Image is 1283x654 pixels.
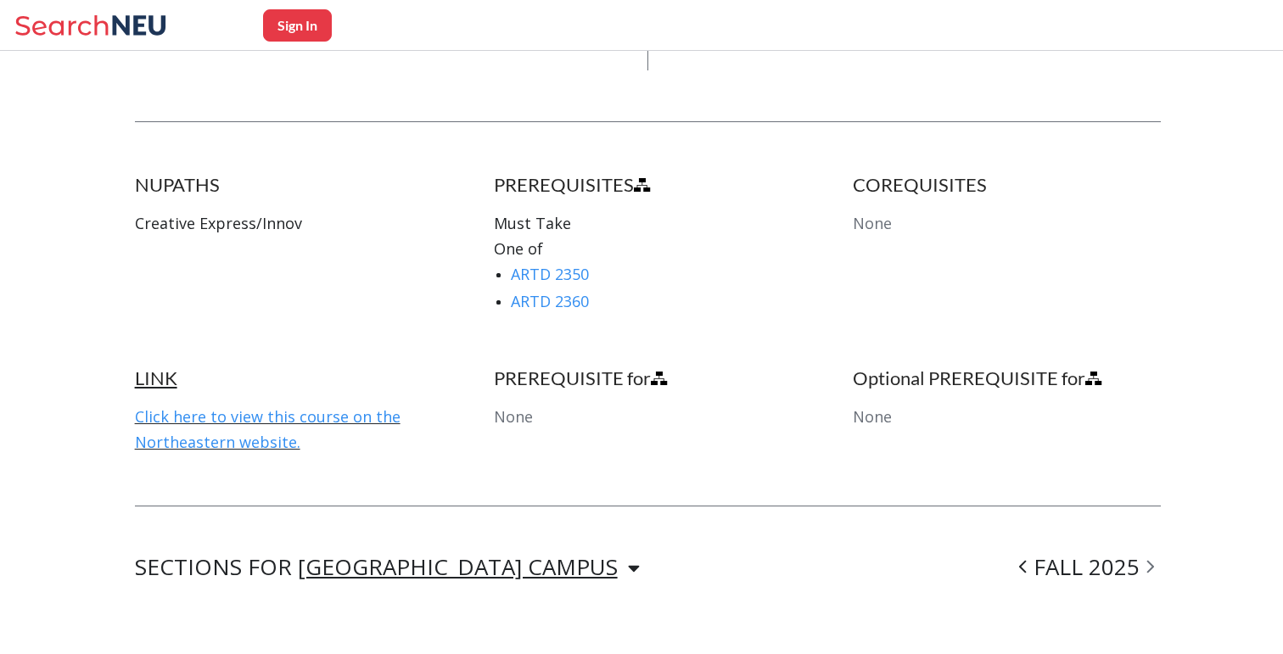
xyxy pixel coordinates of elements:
[263,9,332,42] button: Sign In
[494,213,571,233] span: Must Take
[494,238,543,259] span: One of
[853,213,892,233] span: None
[135,173,443,197] h4: NUPATHS
[1012,557,1161,578] div: FALL 2025
[494,406,533,427] span: None
[511,264,589,284] a: ARTD 2350
[135,557,640,578] div: SECTIONS FOR
[511,291,589,311] a: ARTD 2360
[494,173,802,197] h4: PREREQUISITES
[853,406,892,427] span: None
[135,210,443,236] p: Creative Express/Innov
[853,366,1161,390] h4: Optional PREREQUISITE for
[494,366,802,390] h4: PREREQUISITE for
[135,366,443,390] h4: LINK
[135,406,401,452] a: Click here to view this course on the Northeastern website.
[853,173,1161,197] h4: COREQUISITES
[298,557,618,576] div: [GEOGRAPHIC_DATA] CAMPUS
